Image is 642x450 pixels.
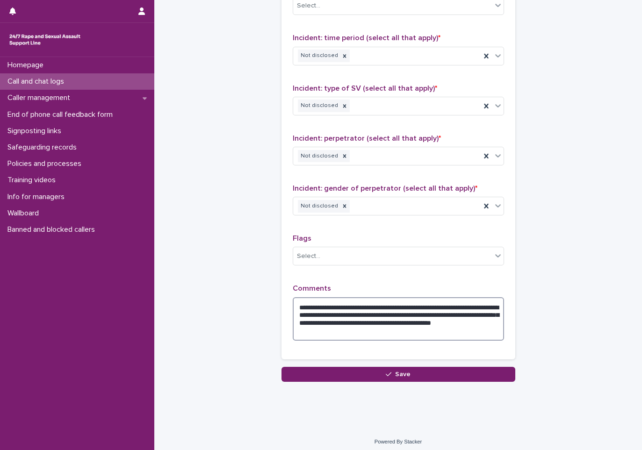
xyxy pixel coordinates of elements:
p: Info for managers [4,193,72,201]
span: Incident: perpetrator (select all that apply) [293,135,441,142]
span: Incident: time period (select all that apply) [293,34,440,42]
p: Safeguarding records [4,143,84,152]
span: Flags [293,235,311,242]
p: Wallboard [4,209,46,218]
span: Comments [293,285,331,292]
div: Not disclosed [298,150,339,163]
div: Select... [297,1,320,11]
div: Not disclosed [298,100,339,112]
div: Not disclosed [298,50,339,62]
button: Save [281,367,515,382]
p: End of phone call feedback form [4,110,120,119]
p: Homepage [4,61,51,70]
span: Save [395,371,411,378]
p: Policies and processes [4,159,89,168]
p: Call and chat logs [4,77,72,86]
p: Caller management [4,93,78,102]
p: Signposting links [4,127,69,136]
a: Powered By Stacker [375,439,422,444]
img: rhQMoQhaT3yELyF149Cw [7,30,82,49]
span: Incident: gender of perpetrator (select all that apply) [293,185,477,192]
div: Select... [297,251,320,261]
p: Banned and blocked callers [4,225,102,234]
p: Training videos [4,176,63,185]
div: Not disclosed [298,200,339,213]
span: Incident: type of SV (select all that apply) [293,85,437,92]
